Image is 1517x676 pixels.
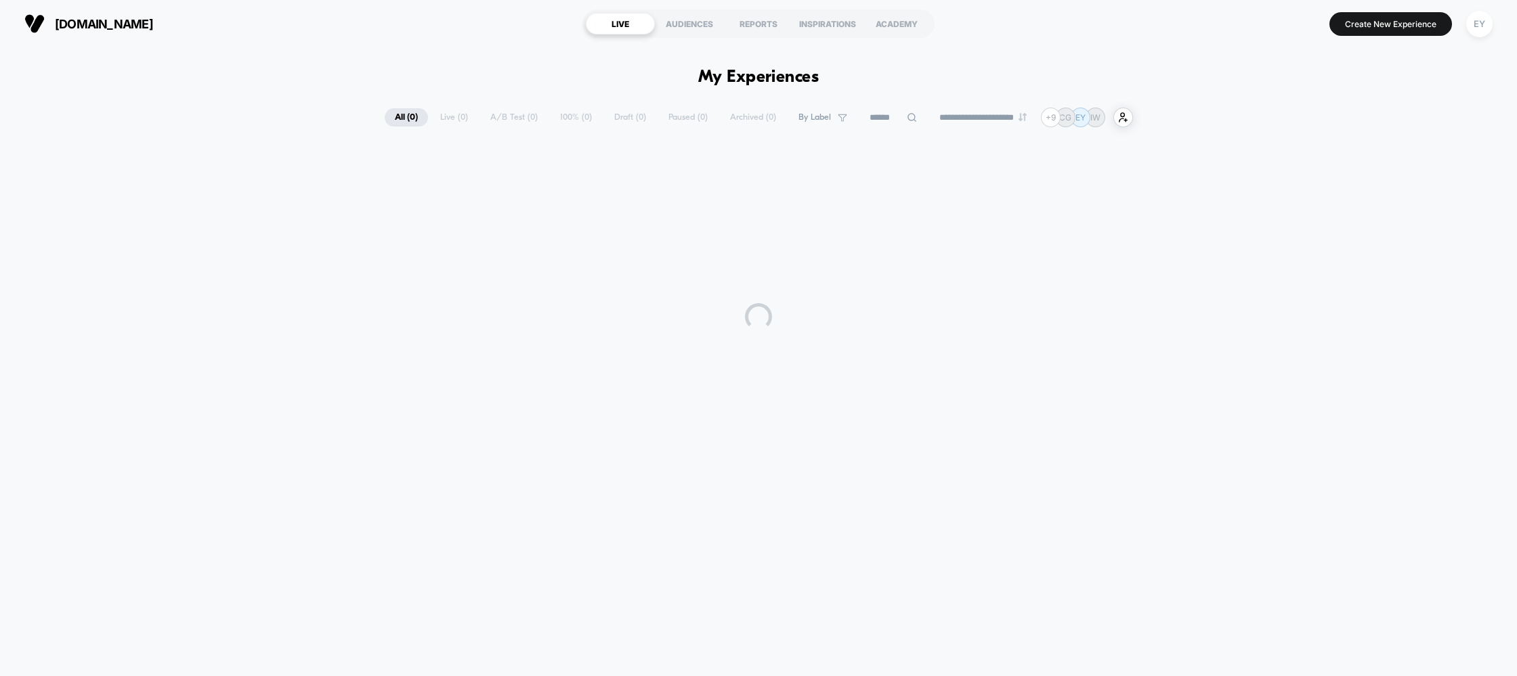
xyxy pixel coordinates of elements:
button: [DOMAIN_NAME] [20,13,157,35]
div: REPORTS [724,13,793,35]
p: CG [1059,112,1071,122]
div: INSPIRATIONS [793,13,862,35]
div: + 9 [1041,108,1061,127]
img: Visually logo [24,14,45,34]
h1: My Experiences [698,68,819,87]
span: By Label [798,112,831,122]
span: [DOMAIN_NAME] [55,17,153,31]
p: EY [1075,112,1086,122]
button: Create New Experience [1329,12,1452,36]
div: ACADEMY [862,13,931,35]
p: IW [1090,112,1101,122]
span: All ( 0 ) [385,108,428,127]
div: LIVE [586,13,655,35]
img: end [1019,113,1027,121]
button: EY [1462,10,1497,38]
div: EY [1466,11,1493,37]
div: AUDIENCES [655,13,724,35]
